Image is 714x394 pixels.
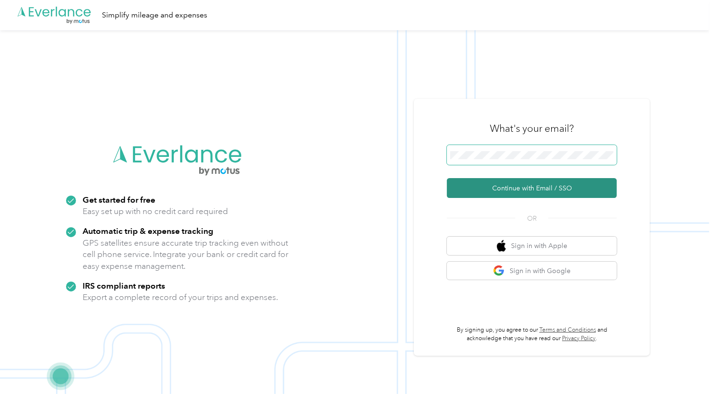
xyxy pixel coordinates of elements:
p: GPS satellites ensure accurate trip tracking even without cell phone service. Integrate your bank... [83,237,289,272]
p: Easy set up with no credit card required [83,206,228,217]
strong: IRS compliant reports [83,281,165,291]
button: apple logoSign in with Apple [447,237,617,255]
a: Terms and Conditions [539,326,596,334]
button: Continue with Email / SSO [447,178,617,198]
img: google logo [493,265,505,277]
span: OR [515,214,548,223]
p: By signing up, you agree to our and acknowledge that you have read our . [447,326,617,343]
strong: Get started for free [83,195,155,205]
button: google logoSign in with Google [447,262,617,280]
img: apple logo [497,240,506,252]
div: Simplify mileage and expenses [102,9,207,21]
strong: Automatic trip & expense tracking [83,226,213,236]
a: Privacy Policy [562,335,596,342]
h3: What's your email? [490,122,574,135]
p: Export a complete record of your trips and expenses. [83,291,278,303]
